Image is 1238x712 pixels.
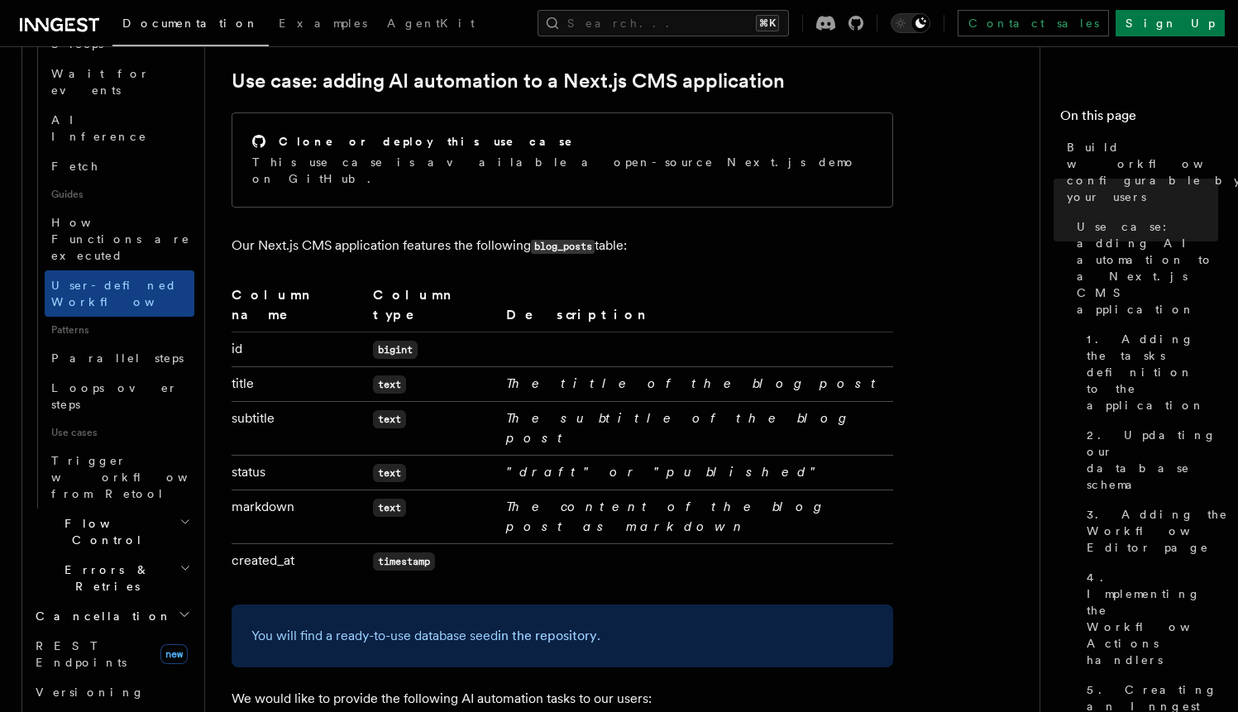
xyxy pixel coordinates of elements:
em: The subtitle of the blog post [506,410,851,446]
span: Use case: adding AI automation to a Next.js CMS application [1077,218,1218,318]
h4: On this page [1060,106,1218,132]
a: REST Endpointsnew [29,631,194,677]
span: 1. Adding the tasks definition to the application [1087,331,1218,413]
a: Documentation [112,5,269,46]
td: title [232,366,366,401]
a: 4. Implementing the Workflow Actions handlers [1080,562,1218,675]
p: This use case is available a open-source Next.js demo on GitHub. [252,154,872,187]
a: Contact sales [958,10,1109,36]
a: Versioning [29,677,194,707]
span: Wait for events [51,67,150,97]
button: Search...⌘K [538,10,789,36]
span: Examples [279,17,367,30]
a: Trigger workflows from Retool [45,446,194,509]
span: 2. Updating our database schema [1087,427,1218,493]
span: Documentation [122,17,259,30]
button: Errors & Retries [29,555,194,601]
code: blog_posts [531,240,595,254]
button: Cancellation [29,601,194,631]
a: Clone or deploy this use caseThis use case is available a open-source Next.js demo on GitHub. [232,112,893,208]
th: Column name [232,284,366,332]
span: 3. Adding the Workflow Editor page [1087,506,1231,556]
span: User-defined Workflows [51,279,200,308]
em: "draft" or "published" [506,464,823,480]
span: REST Endpoints [36,639,127,669]
span: How Functions are executed [51,216,190,262]
span: Flow Control [29,515,179,548]
span: new [160,644,188,664]
span: AI Inference [51,113,147,143]
code: text [373,375,406,394]
a: Loops over steps [45,373,194,419]
code: timestamp [373,552,435,571]
code: bigint [373,341,418,359]
td: created_at [232,543,366,578]
a: Wait for events [45,59,194,105]
code: text [373,499,406,517]
a: User-defined Workflows [45,270,194,317]
span: Parallel steps [51,351,184,365]
a: in the repository [498,628,597,643]
a: 2. Updating our database schema [1080,420,1218,499]
a: 3. Adding the Workflow Editor page [1080,499,1218,562]
a: AI Inference [45,105,194,151]
p: Our Next.js CMS application features the following table: [232,234,893,258]
span: Cancellation [29,608,172,624]
p: We would like to provide the following AI automation tasks to our users: [232,687,893,710]
span: Use cases [45,419,194,446]
span: Patterns [45,317,194,343]
kbd: ⌘K [756,15,779,31]
td: subtitle [232,401,366,455]
em: The title of the blog post [506,375,883,391]
a: Build workflows configurable by your users [1060,132,1218,212]
td: markdown [232,490,366,543]
code: text [373,410,406,428]
span: Fetch [51,160,99,173]
a: AgentKit [377,5,485,45]
span: AgentKit [387,17,475,30]
th: Column type [366,284,500,332]
span: 4. Implementing the Workflow Actions handlers [1087,569,1231,668]
h2: Clone or deploy this use case [279,133,574,150]
a: Examples [269,5,377,45]
th: Description [500,284,893,332]
a: 1. Adding the tasks definition to the application [1080,324,1218,420]
a: Use case: adding AI automation to a Next.js CMS application [232,69,785,93]
span: Trigger workflows from Retool [51,454,233,500]
a: Fetch [45,151,194,181]
p: You will find a ready-to-use database seed . [251,624,873,647]
span: Errors & Retries [29,561,179,595]
span: Versioning [36,686,145,699]
em: The content of the blog post as markdown [506,499,826,534]
span: Guides [45,181,194,208]
button: Toggle dark mode [891,13,930,33]
a: Use case: adding AI automation to a Next.js CMS application [1070,212,1218,324]
td: id [232,332,366,366]
button: Flow Control [29,509,194,555]
span: Loops over steps [51,381,178,411]
a: Sign Up [1116,10,1225,36]
a: Parallel steps [45,343,194,373]
code: text [373,464,406,482]
td: status [232,455,366,490]
a: How Functions are executed [45,208,194,270]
